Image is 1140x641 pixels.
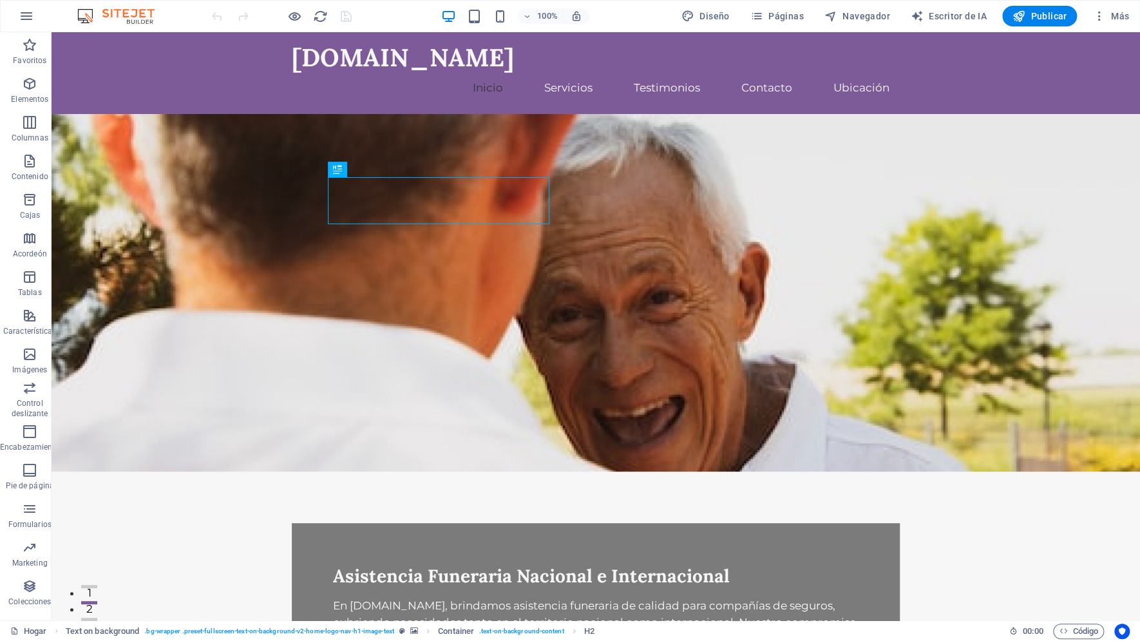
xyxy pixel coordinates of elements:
font: Favoritos [13,56,46,65]
font: Columnas [12,133,48,142]
font: Colecciones [8,597,51,606]
font: Código [1072,626,1098,636]
i: This element contains a background [410,627,418,635]
i: Al cambiar el tamaño, se ajusta automáticamente el nivel de zoom para adaptarse al dispositivo el... [571,10,582,22]
button: Más [1087,6,1134,26]
a: Haga clic para cancelar la selección. Haga doble clic para abrir Páginas. [10,624,47,639]
button: Haga clic aquí para salir del modo de vista previa y continuar editando [287,8,302,24]
span: Click to select. Double-click to edit [66,624,140,639]
font: Acordeón [13,249,47,258]
h6: Tiempo de sesión [1009,624,1043,639]
button: 2 [30,569,46,572]
font: Escritor de IA [929,11,987,21]
button: recargar [312,8,328,24]
font: Control deslizante [12,399,48,418]
span: . bg-wrapper .preset-fullscreen-text-on-background-v2-home-logo-nav-h1-image-text [144,624,394,639]
i: This element is a customizable preset [399,627,405,635]
button: Navegador [819,6,895,26]
button: Publicar [1002,6,1078,26]
nav: migaja de pan [66,624,594,639]
span: . text-on-background-content [479,624,564,639]
font: Publicar [1031,11,1067,21]
span: Click to select. Double-click to edit [438,624,474,639]
font: Características [3,327,57,336]
button: Centrados en el usuario [1114,624,1130,639]
font: Tablas [18,288,42,297]
font: Diseño [699,11,729,21]
button: Escritor de IA [906,6,992,26]
img: Logotipo del editor [74,8,171,24]
font: Elementos [11,95,48,104]
font: Navegador [842,11,890,21]
font: Hogar [24,626,46,636]
button: 100% [518,8,564,24]
font: 100% [537,11,557,21]
font: Páginas [768,11,804,21]
font: Cajas [20,211,41,220]
font: Pie de página [6,481,54,490]
font: Imágenes [12,365,47,374]
font: Más [1111,11,1129,21]
button: Código [1053,624,1104,639]
button: Diseño [676,6,735,26]
span: Click to select. Double-click to edit [584,624,594,639]
font: Formularios [8,520,52,529]
button: 3 [30,586,46,589]
font: Contenido [12,172,48,181]
font: Marketing [12,559,48,568]
i: Recargar página [313,9,328,24]
button: 1 [30,553,46,556]
button: Páginas [745,6,809,26]
font: 00:00 [1023,626,1043,636]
